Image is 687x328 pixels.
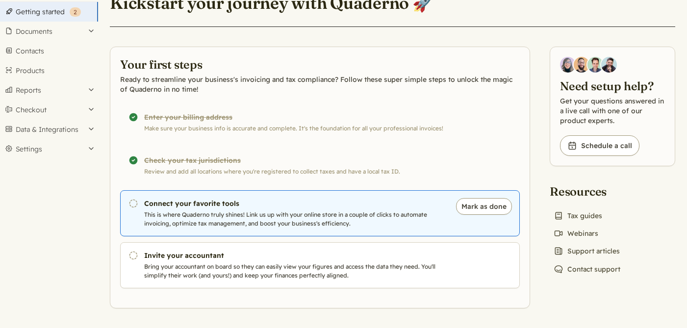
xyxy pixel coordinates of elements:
a: Contact support [550,262,624,276]
img: Jairo Fumero, Account Executive at Quaderno [574,57,589,73]
a: Invite your accountant Bring your accountant on board so they can easily view your figures and ac... [120,242,520,288]
a: Connect your favorite tools This is where Quaderno truly shines! Link us up with your online stor... [120,190,520,236]
p: Get your questions answered in a live call with one of our product experts. [560,96,665,126]
img: Ivo Oltmans, Business Developer at Quaderno [587,57,603,73]
h2: Resources [550,184,624,200]
img: Javier Rubio, DevRel at Quaderno [601,57,617,73]
p: Bring your accountant on board so they can easily view your figures and access the data they need... [144,262,446,280]
span: 2 [74,8,77,16]
a: Support articles [550,244,624,258]
a: Webinars [550,227,602,240]
a: Schedule a call [560,135,639,156]
h3: Connect your favorite tools [144,199,446,208]
a: Tax guides [550,209,606,223]
h2: Need setup help? [560,78,665,94]
h2: Your first steps [120,57,520,73]
button: Mark as done [456,198,512,215]
h3: Invite your accountant [144,251,446,260]
p: This is where Quaderno truly shines! Link us up with your online store in a couple of clicks to a... [144,210,446,228]
img: Diana Carrasco, Account Executive at Quaderno [560,57,576,73]
p: Ready to streamline your business's invoicing and tax compliance? Follow these super simple steps... [120,75,520,94]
